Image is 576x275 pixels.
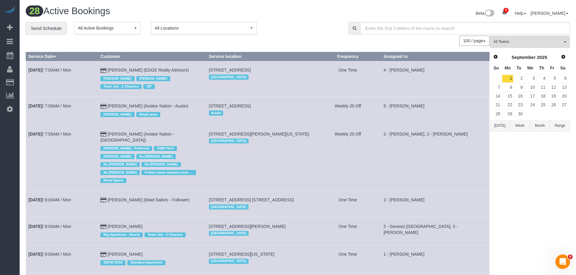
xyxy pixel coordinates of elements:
[209,110,223,115] span: Austin
[136,112,161,117] span: Retail store
[100,232,143,237] span: Big Apartment - Hourly
[524,75,536,83] a: 3
[26,5,43,17] span: 28
[514,110,524,118] a: 30
[209,75,249,79] span: [GEOGRAPHIC_DATA]
[512,55,536,60] span: September
[209,68,251,72] span: [STREET_ADDRESS]
[209,139,249,143] span: [GEOGRAPHIC_DATA]
[527,66,533,70] span: Wednesday
[100,225,106,229] i: Credit Card Payment
[502,101,513,109] a: 22
[98,61,207,97] td: Customer
[381,191,490,217] td: Assigned to
[547,75,557,83] a: 5
[315,97,381,125] td: Frequency
[151,22,257,34] button: All Locations
[78,25,133,31] span: All Active Bookings
[26,6,293,16] h1: Active Bookings
[515,11,526,16] a: Help
[28,252,42,257] b: [DATE]
[381,245,490,273] td: Assigned to
[459,36,490,46] button: 100 / page
[28,197,42,202] b: [DATE]
[491,83,501,91] a: 7
[100,69,106,73] i: Credit Card Payment
[503,8,509,13] span: 8
[26,125,98,190] td: Schedule date
[559,53,568,61] a: Next
[530,120,550,131] button: Month
[26,191,98,217] td: Schedule date
[28,104,42,108] b: [DATE]
[209,224,286,229] span: [STREET_ADDRESS][PERSON_NAME]
[127,260,165,265] span: Standard Apartment
[209,259,249,264] span: [GEOGRAPHIC_DATA]
[155,25,249,31] span: All Locations
[209,204,249,209] span: [GEOGRAPHIC_DATA]
[499,6,510,19] a: 8
[550,120,570,131] button: Range
[560,66,565,70] span: Saturday
[547,92,557,100] a: 19
[514,75,524,83] a: 2
[558,92,568,100] a: 20
[502,92,513,100] a: 15
[476,11,495,16] a: Beta
[209,109,312,117] div: Location
[206,52,315,61] th: Service location
[100,76,134,81] span: [PERSON_NAME]
[490,36,570,45] ol: All Teams
[142,162,181,167] span: No [PERSON_NAME]
[484,10,494,18] img: New interface
[315,52,381,61] th: Frequency
[136,154,176,159] span: No [PERSON_NAME]
[524,92,536,100] a: 17
[209,231,249,236] span: [GEOGRAPHIC_DATA]
[502,110,513,118] a: 29
[100,252,106,257] i: Credit Card Payment
[514,101,524,109] a: 23
[28,104,71,108] a: [DATE]/ 7:00AM / Mon
[98,52,207,61] th: Customer
[100,154,134,159] span: [PERSON_NAME]
[381,125,490,190] td: Assigned to
[100,162,140,167] span: No [PERSON_NAME]
[524,101,536,109] a: 24
[145,232,186,237] span: Team Job - 3 Cleaners
[510,120,530,131] button: Week
[493,66,499,70] span: Sunday
[209,104,251,108] span: [STREET_ADDRESS]
[315,245,381,273] td: Frequency
[561,54,566,59] span: Next
[100,198,106,202] i: Credit Card Payment
[28,132,42,136] b: [DATE]
[98,217,207,245] td: Customer
[315,217,381,245] td: Frequency
[100,146,152,151] span: [PERSON_NAME] - Preferred
[381,97,490,125] td: Assigned to
[502,75,513,83] a: 1
[381,52,490,61] th: Assigned to
[206,97,315,125] td: Service location
[514,92,524,100] a: 16
[493,39,562,44] span: All Teams
[28,132,71,136] a: [DATE]/ 7:55AM / Mon
[28,68,71,72] a: [DATE]/ 7:00AM / Mon
[558,83,568,91] a: 13
[108,197,190,202] a: [PERSON_NAME] (Maid Sailors - Follower)
[315,61,381,97] td: Frequency
[28,197,71,202] a: [DATE]/ 8:00AM / Mon
[537,83,547,91] a: 11
[26,97,98,125] td: Schedule date
[142,170,196,175] span: Prefers same cleaners each time
[315,191,381,217] td: Frequency
[4,6,16,14] img: Automaid Logo
[555,254,570,269] iframe: Intercom live chat
[537,101,547,109] a: 25
[209,257,312,265] div: Location
[28,224,71,229] a: [DATE]/ 8:00AM / Mon
[490,120,510,131] button: [DATE]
